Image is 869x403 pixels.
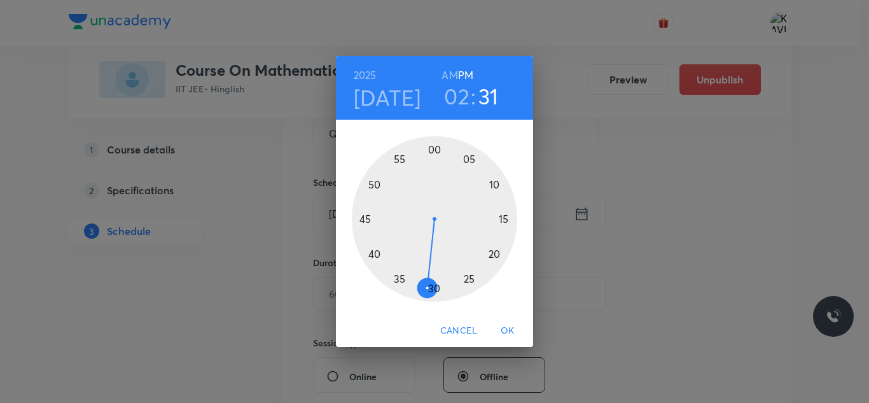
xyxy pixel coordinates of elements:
[354,84,421,111] button: [DATE]
[487,319,528,343] button: OK
[471,83,476,110] h3: :
[444,83,469,110] button: 02
[435,319,482,343] button: Cancel
[492,323,523,339] span: OK
[440,323,477,339] span: Cancel
[441,66,457,84] button: AM
[354,66,377,84] button: 2025
[458,66,473,84] button: PM
[478,83,499,110] button: 31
